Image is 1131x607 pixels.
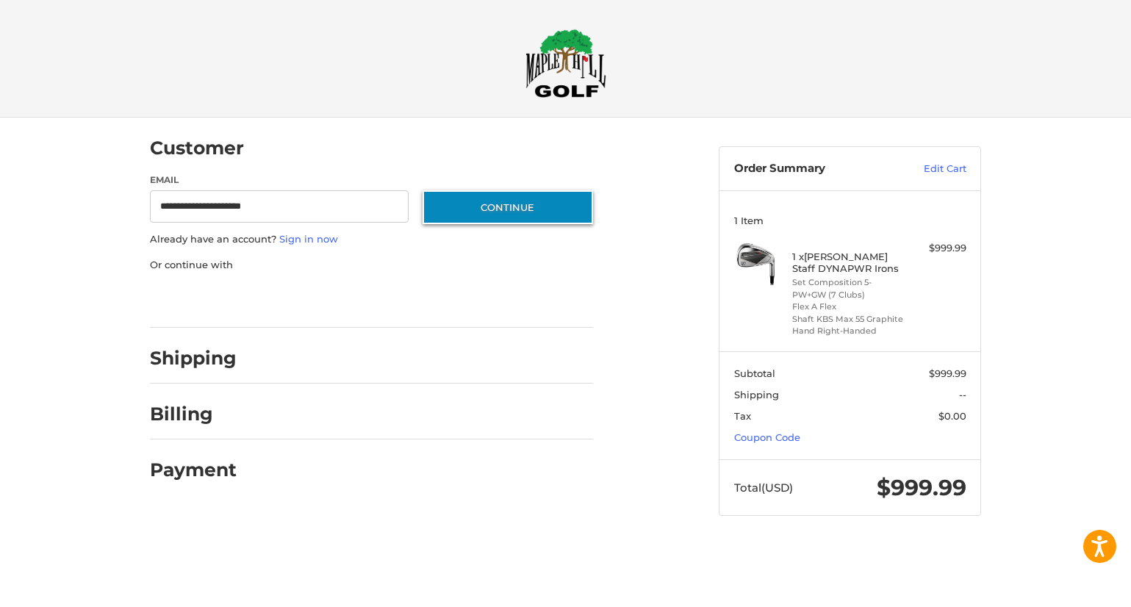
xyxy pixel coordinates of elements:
label: Email [150,173,409,187]
p: Already have an account? [150,232,593,247]
span: Shipping [734,389,779,401]
h3: 1 Item [734,215,966,226]
li: Shaft KBS Max 55 Graphite [792,313,905,326]
li: Hand Right-Handed [792,325,905,337]
h2: Shipping [150,347,237,370]
iframe: PayPal-paypal [146,287,256,313]
span: Subtotal [734,367,775,379]
h2: Customer [150,137,244,159]
span: -- [959,389,966,401]
a: Sign in now [279,233,338,245]
h4: 1 x [PERSON_NAME] Staff DYNAPWR Irons [792,251,905,275]
button: Continue [423,190,593,224]
span: $999.99 [929,367,966,379]
img: Maple Hill Golf [525,29,606,98]
span: $999.99 [877,474,966,501]
h2: Payment [150,459,237,481]
a: Edit Cart [892,162,966,176]
iframe: PayPal-venmo [395,287,505,313]
span: $0.00 [938,410,966,422]
a: Coupon Code [734,431,800,443]
iframe: PayPal-paylater [270,287,380,313]
h2: Billing [150,403,236,425]
div: $999.99 [908,241,966,256]
span: Tax [734,410,751,422]
li: Flex A Flex [792,301,905,313]
h3: Order Summary [734,162,892,176]
p: Or continue with [150,258,593,273]
span: Total (USD) [734,481,793,495]
li: Set Composition 5-PW+GW (7 Clubs) [792,276,905,301]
